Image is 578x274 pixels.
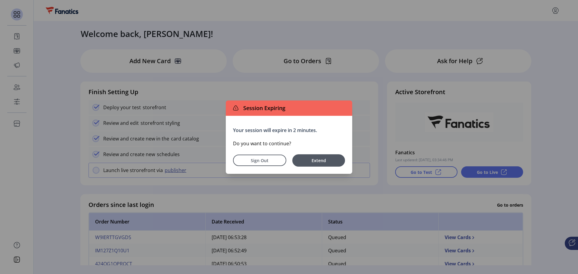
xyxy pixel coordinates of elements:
p: Do you want to continue? [233,140,345,147]
button: Extend [292,154,345,167]
span: Extend [295,157,342,164]
button: Sign Out [233,155,286,166]
span: Session Expiring [241,104,285,112]
p: Your session will expire in 2 minutes. [233,127,345,134]
span: Sign Out [241,157,278,164]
